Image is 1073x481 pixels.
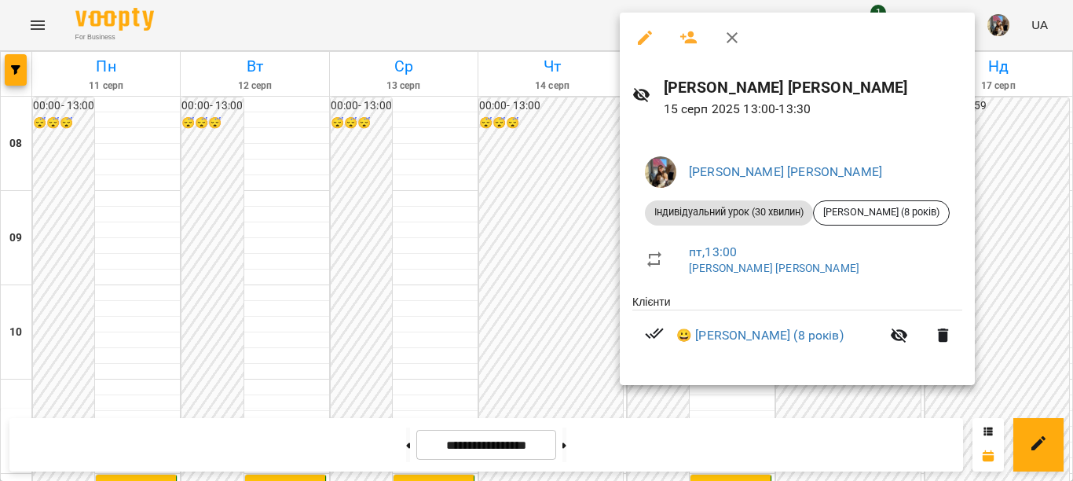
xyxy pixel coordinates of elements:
[814,205,949,219] span: [PERSON_NAME] (8 років)
[632,294,962,367] ul: Клієнти
[676,326,844,345] a: 😀 [PERSON_NAME] (8 років)
[689,244,737,259] a: пт , 13:00
[645,324,664,343] svg: Візит сплачено
[689,164,882,179] a: [PERSON_NAME] [PERSON_NAME]
[645,205,813,219] span: Індивідуальний урок (30 хвилин)
[813,200,950,226] div: [PERSON_NAME] (8 років)
[689,262,859,274] a: [PERSON_NAME] [PERSON_NAME]
[664,100,962,119] p: 15 серп 2025 13:00 - 13:30
[645,156,676,188] img: 497ea43cfcb3904c6063eaf45c227171.jpeg
[664,75,962,100] h6: [PERSON_NAME] [PERSON_NAME]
